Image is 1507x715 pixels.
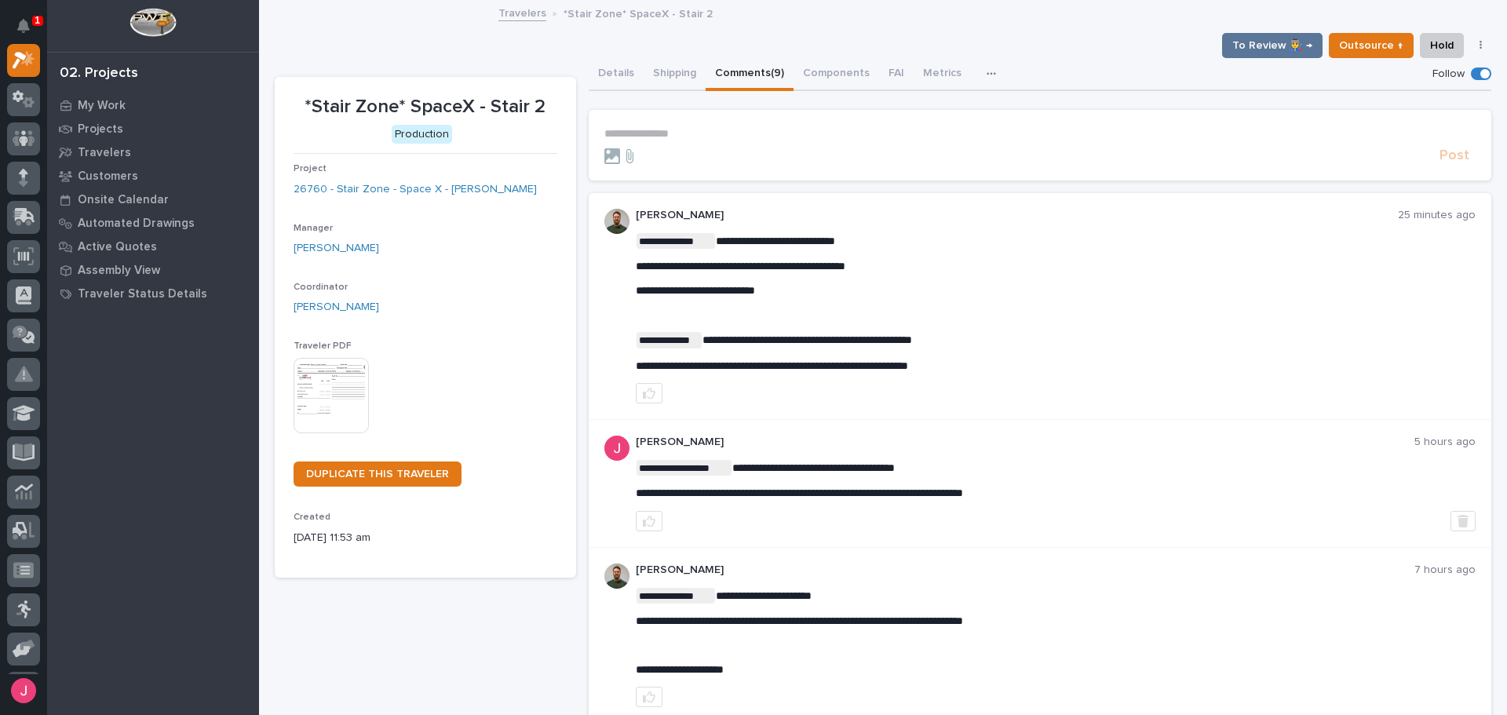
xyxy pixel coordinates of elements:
[78,170,138,184] p: Customers
[1339,36,1403,55] span: Outsource ↑
[294,513,330,522] span: Created
[294,283,348,292] span: Coordinator
[604,564,629,589] img: AATXAJw4slNr5ea0WduZQVIpKGhdapBAGQ9xVsOeEvl5=s96-c
[604,209,629,234] img: AATXAJw4slNr5ea0WduZQVIpKGhdapBAGQ9xVsOeEvl5=s96-c
[47,117,259,140] a: Projects
[1432,67,1465,81] p: Follow
[1398,209,1476,222] p: 25 minutes ago
[636,511,662,531] button: like this post
[1222,33,1323,58] button: To Review 👨‍🏭 →
[294,461,462,487] a: DUPLICATE THIS TRAVELER
[644,58,706,91] button: Shipping
[294,341,352,351] span: Traveler PDF
[294,164,327,173] span: Project
[7,9,40,42] button: Notifications
[47,188,259,211] a: Onsite Calendar
[78,287,207,301] p: Traveler Status Details
[78,193,169,207] p: Onsite Calendar
[294,240,379,257] a: [PERSON_NAME]
[879,58,914,91] button: FAI
[1414,436,1476,449] p: 5 hours ago
[294,96,557,119] p: *Stair Zone* SpaceX - Stair 2
[392,125,452,144] div: Production
[498,3,546,21] a: Travelers
[1433,147,1476,165] button: Post
[1420,33,1464,58] button: Hold
[1232,36,1312,55] span: To Review 👨‍🏭 →
[1430,36,1454,55] span: Hold
[706,58,794,91] button: Comments (9)
[78,264,160,278] p: Assembly View
[306,469,449,480] span: DUPLICATE THIS TRAVELER
[794,58,879,91] button: Components
[7,674,40,707] button: users-avatar
[636,209,1399,222] p: [PERSON_NAME]
[47,282,259,305] a: Traveler Status Details
[78,217,195,231] p: Automated Drawings
[636,687,662,707] button: like this post
[47,258,259,282] a: Assembly View
[294,530,557,546] p: [DATE] 11:53 am
[1439,147,1469,165] span: Post
[604,436,629,461] img: ACg8ocI-SXp0KwvcdjE4ZoRMyLsZRSgZqnEZt9q_hAaElEsh-D-asw=s96-c
[78,146,131,160] p: Travelers
[636,383,662,403] button: like this post
[564,4,713,21] p: *Stair Zone* SpaceX - Stair 2
[294,181,537,198] a: 26760 - Stair Zone - Space X - [PERSON_NAME]
[47,211,259,235] a: Automated Drawings
[636,436,1415,449] p: [PERSON_NAME]
[47,235,259,258] a: Active Quotes
[1450,511,1476,531] button: Delete post
[1329,33,1414,58] button: Outsource ↑
[20,19,40,44] div: Notifications1
[1414,564,1476,577] p: 7 hours ago
[294,224,333,233] span: Manager
[78,240,157,254] p: Active Quotes
[914,58,971,91] button: Metrics
[636,564,1415,577] p: [PERSON_NAME]
[47,93,259,117] a: My Work
[78,122,123,137] p: Projects
[47,140,259,164] a: Travelers
[589,58,644,91] button: Details
[78,99,126,113] p: My Work
[294,299,379,316] a: [PERSON_NAME]
[35,15,40,26] p: 1
[130,8,176,37] img: Workspace Logo
[47,164,259,188] a: Customers
[60,65,138,82] div: 02. Projects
